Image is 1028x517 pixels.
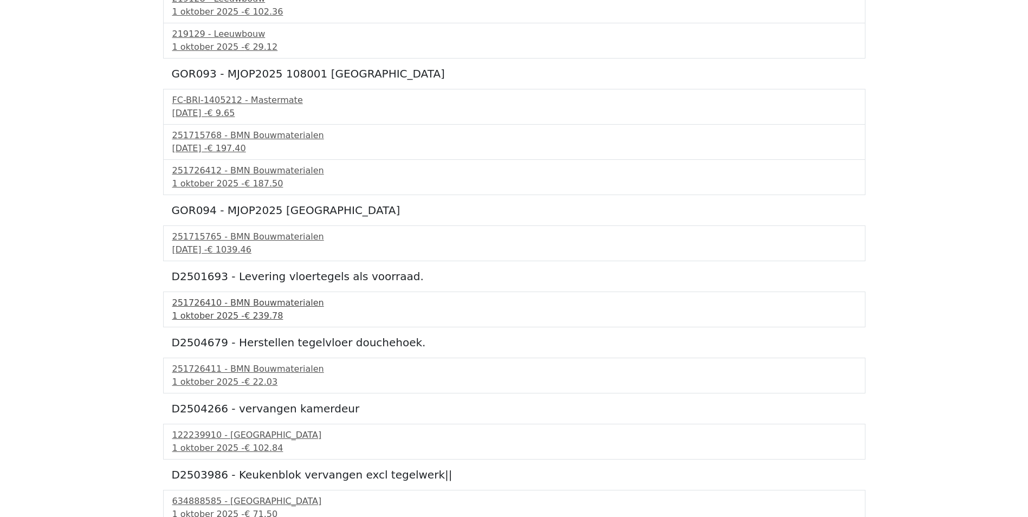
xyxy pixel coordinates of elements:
div: 251715768 - BMN Bouwmaterialen [172,129,856,142]
div: 1 oktober 2025 - [172,41,856,54]
div: 122239910 - [GEOGRAPHIC_DATA] [172,429,856,442]
div: 634888585 - [GEOGRAPHIC_DATA] [172,495,856,508]
div: 1 oktober 2025 - [172,5,856,18]
span: € 102.36 [244,7,283,17]
h5: D2501693 - Levering vloertegels als voorraad. [172,270,857,283]
div: 251715765 - BMN Bouwmaterialen [172,230,856,243]
div: FC-BRI-1405212 - Mastermate [172,94,856,107]
div: 1 oktober 2025 - [172,376,856,389]
a: 251726412 - BMN Bouwmaterialen1 oktober 2025 -€ 187.50 [172,164,856,190]
a: FC-BRI-1405212 - Mastermate[DATE] -€ 9.65 [172,94,856,120]
span: € 239.78 [244,311,283,321]
div: 251726412 - BMN Bouwmaterialen [172,164,856,177]
span: € 29.12 [244,42,277,52]
span: € 9.65 [207,108,235,118]
a: 251726411 - BMN Bouwmaterialen1 oktober 2025 -€ 22.03 [172,363,856,389]
a: 122239910 - [GEOGRAPHIC_DATA]1 oktober 2025 -€ 102.84 [172,429,856,455]
a: 251715768 - BMN Bouwmaterialen[DATE] -€ 197.40 [172,129,856,155]
span: € 187.50 [244,178,283,189]
a: 251726410 - BMN Bouwmaterialen1 oktober 2025 -€ 239.78 [172,296,856,322]
span: € 197.40 [207,143,245,153]
h5: GOR094 - MJOP2025 [GEOGRAPHIC_DATA] [172,204,857,217]
span: € 22.03 [244,377,277,387]
a: 219129 - Leeuwbouw1 oktober 2025 -€ 29.12 [172,28,856,54]
h5: D2504266 - vervangen kamerdeur [172,402,857,415]
div: 1 oktober 2025 - [172,442,856,455]
div: 1 oktober 2025 - [172,177,856,190]
div: 251726410 - BMN Bouwmaterialen [172,296,856,309]
div: [DATE] - [172,107,856,120]
span: € 1039.46 [207,244,251,255]
h5: GOR093 - MJOP2025 108001 [GEOGRAPHIC_DATA] [172,67,857,80]
div: [DATE] - [172,243,856,256]
a: 251715765 - BMN Bouwmaterialen[DATE] -€ 1039.46 [172,230,856,256]
div: 1 oktober 2025 - [172,309,856,322]
div: [DATE] - [172,142,856,155]
h5: D2503986 - Keukenblok vervangen excl tegelwerk|| [172,468,857,481]
div: 251726411 - BMN Bouwmaterialen [172,363,856,376]
span: € 102.84 [244,443,283,453]
div: 219129 - Leeuwbouw [172,28,856,41]
h5: D2504679 - Herstellen tegelvloer douchehoek. [172,336,857,349]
